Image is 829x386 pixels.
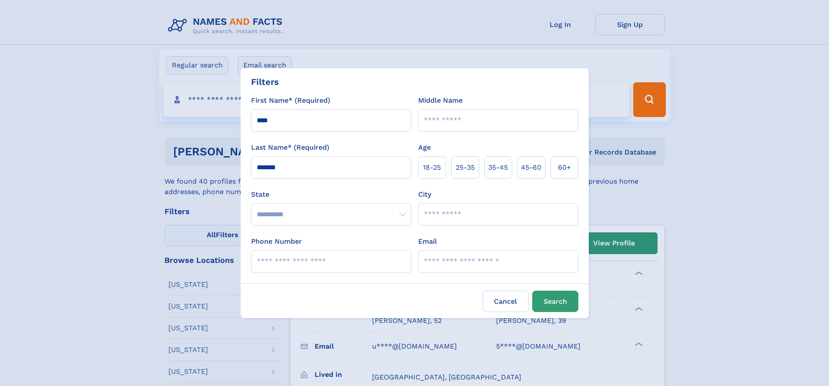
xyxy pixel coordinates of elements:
[418,142,431,153] label: Age
[418,95,463,106] label: Middle Name
[532,291,578,312] button: Search
[251,189,411,200] label: State
[558,162,571,173] span: 60+
[251,75,279,88] div: Filters
[483,291,529,312] label: Cancel
[521,162,541,173] span: 45‑60
[418,189,431,200] label: City
[251,236,302,247] label: Phone Number
[456,162,475,173] span: 25‑35
[251,95,330,106] label: First Name* (Required)
[251,142,329,153] label: Last Name* (Required)
[423,162,441,173] span: 18‑25
[418,236,437,247] label: Email
[488,162,508,173] span: 35‑45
